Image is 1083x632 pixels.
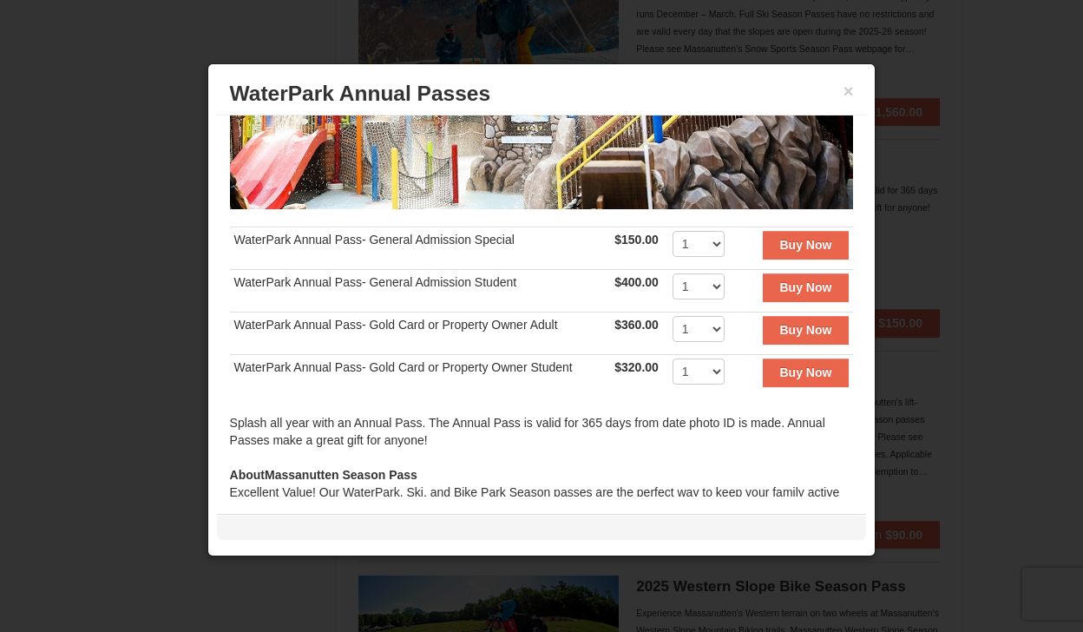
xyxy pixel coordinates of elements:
td: WaterPark Annual Pass- General Admission Special [230,227,611,270]
strong: Buy Now [780,280,832,294]
td: WaterPark Annual Pass- General Admission Student [230,270,611,313]
td: WaterPark Annual Pass- Gold Card or Property Owner Student [230,355,611,398]
strong: $150.00 [614,233,659,247]
button: Buy Now [763,231,850,259]
strong: Buy Now [780,323,832,337]
div: Excellent Value! Our WaterPark, Ski, and Bike Park Season passes are the perfect way to keep your... [230,466,854,518]
button: × [843,82,854,100]
span: About [230,468,265,482]
strong: Buy Now [780,238,832,252]
strong: Buy Now [780,365,832,379]
strong: $360.00 [614,318,659,332]
strong: $320.00 [614,360,659,374]
button: Buy Now [763,359,850,386]
strong: $400.00 [614,275,659,289]
div: Splash all year with an Annual Pass. The Annual Pass is valid for 365 days from date photo ID is ... [230,414,854,466]
h3: WaterPark Annual Passes [230,81,854,107]
strong: Massanutten Season Pass [230,468,417,482]
button: Buy Now [763,316,850,344]
button: Buy Now [763,273,850,301]
td: WaterPark Annual Pass- Gold Card or Property Owner Adult [230,313,611,355]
